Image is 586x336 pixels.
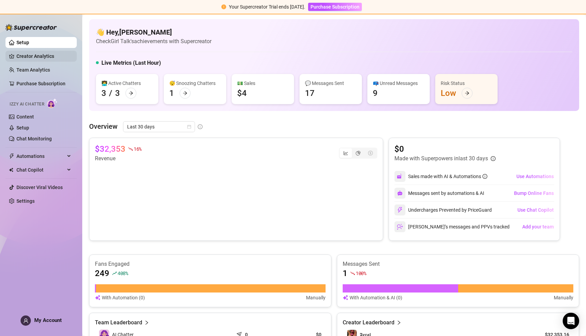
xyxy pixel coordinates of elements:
article: Revenue [95,154,142,163]
article: Fans Engaged [95,260,326,268]
span: thunderbolt [9,153,14,159]
img: logo-BBDzfeDw.svg [5,24,57,31]
img: svg%3e [397,173,403,179]
img: svg%3e [95,294,100,301]
article: Check Girl Talk's achievements with Supercreator [96,37,211,46]
button: Bump Online Fans [514,188,554,199]
a: Purchase Subscription [16,81,65,86]
span: Add your team [522,224,554,229]
span: 16 % [134,146,142,152]
span: My Account [34,317,62,323]
span: Izzy AI Chatter [10,101,44,108]
article: $32,353 [95,144,125,154]
div: 3 [115,88,120,99]
span: dollar-circle [368,151,373,155]
span: fall [128,147,133,151]
div: 📪 Unread Messages [373,79,424,87]
a: Creator Analytics [16,51,71,62]
span: Use Automations [516,174,554,179]
div: 😴 Snoozing Chatters [169,79,221,87]
div: Messages sent by automations & AI [394,188,484,199]
article: Manually [554,294,573,301]
img: Chat Copilot [9,167,13,172]
span: 408 % [118,270,128,276]
span: arrow-right [465,91,469,96]
article: 1 [343,268,347,279]
div: Open Intercom Messenger [563,313,579,329]
article: Team Leaderboard [95,319,142,327]
div: 💬 Messages Sent [305,79,356,87]
button: Use Chat Copilot [517,204,554,215]
img: AI Chatter [47,98,58,108]
a: Setup [16,125,29,130]
div: segmented control [339,148,377,159]
h4: 👋 Hey, [PERSON_NAME] [96,27,211,37]
article: Manually [306,294,326,301]
span: 100 % [356,270,366,276]
div: Risk Status [441,79,492,87]
img: svg%3e [343,294,348,301]
article: Made with Superpowers in last 30 days [394,154,488,163]
span: right [144,319,149,327]
span: info-circle [483,174,487,179]
span: info-circle [491,156,496,161]
article: With Automation (0) [102,294,145,301]
div: 17 [305,88,315,99]
h5: Live Metrics (Last Hour) [101,59,161,67]
article: 249 [95,268,109,279]
span: rise [112,271,117,276]
article: Overview [89,121,118,132]
a: Settings [16,198,35,204]
span: line-chart [343,151,348,155]
div: 3 [101,88,106,99]
article: With Automation & AI (0) [350,294,402,301]
span: arrow-right [183,91,187,96]
span: fall [350,271,355,276]
button: Add your team [522,221,554,232]
a: Chat Monitoring [16,136,52,141]
div: Sales made with AI & Automations [408,173,487,180]
img: svg%3e [397,224,403,230]
span: user [23,318,28,323]
span: Chat Copilot [16,164,65,175]
span: Use Chat Copilot [517,207,554,213]
span: Purchase Subscription [310,4,359,10]
span: arrow-right [129,91,133,96]
span: Your Supercreator Trial ends [DATE]. [229,4,305,10]
span: Automations [16,151,65,162]
div: $4 [237,88,247,99]
a: Discover Viral Videos [16,185,63,190]
a: Purchase Subscription [308,4,362,10]
span: Bump Online Fans [514,190,554,196]
button: Use Automations [516,171,554,182]
span: exclamation-circle [221,4,226,9]
img: svg%3e [397,207,403,213]
span: info-circle [198,124,203,129]
div: [PERSON_NAME]’s messages and PPVs tracked [394,221,510,232]
div: 9 [373,88,378,99]
div: 👩‍💻 Active Chatters [101,79,153,87]
div: Undercharges Prevented by PriceGuard [394,204,492,215]
a: Setup [16,40,29,45]
span: Last 30 days [127,122,191,132]
button: Purchase Subscription [308,3,362,11]
span: right [396,319,401,327]
article: Creator Leaderboard [343,319,394,327]
div: 💵 Sales [237,79,289,87]
a: Content [16,114,34,120]
span: pie-chart [356,151,361,155]
div: 1 [169,88,174,99]
span: calendar [187,125,191,129]
a: Team Analytics [16,67,50,73]
article: Messages Sent [343,260,573,268]
article: $0 [394,144,496,154]
img: svg%3e [397,190,403,196]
